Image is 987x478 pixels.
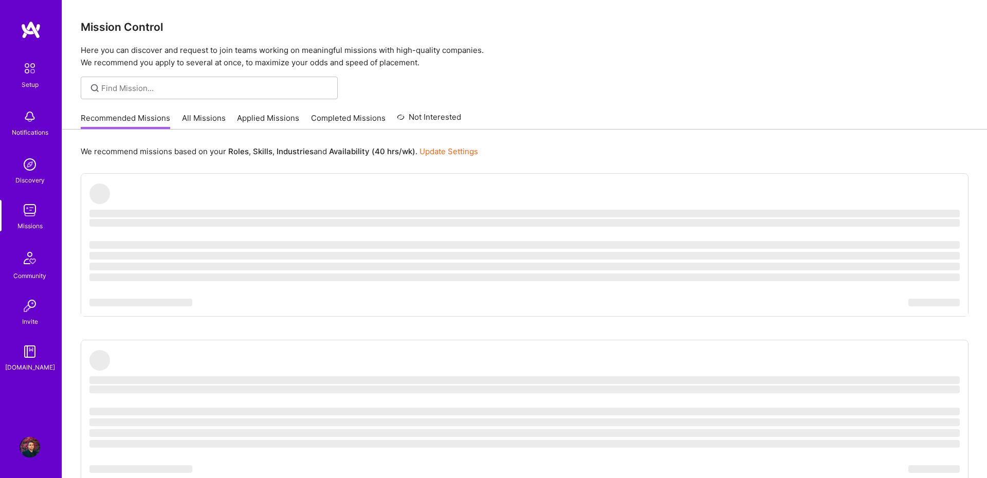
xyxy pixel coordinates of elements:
[182,113,226,130] a: All Missions
[20,154,40,175] img: discovery
[228,146,249,156] b: Roles
[419,146,478,156] a: Update Settings
[15,175,45,186] div: Discovery
[17,246,42,270] img: Community
[20,106,40,127] img: bell
[17,220,43,231] div: Missions
[22,316,38,327] div: Invite
[397,111,461,130] a: Not Interested
[311,113,386,130] a: Completed Missions
[81,44,968,69] p: Here you can discover and request to join teams working on meaningful missions with high-quality ...
[22,79,39,90] div: Setup
[19,58,41,79] img: setup
[17,437,43,457] a: User Avatar
[101,83,330,94] input: Find Mission...
[81,113,170,130] a: Recommended Missions
[237,113,299,130] a: Applied Missions
[13,270,46,281] div: Community
[20,296,40,316] img: Invite
[81,146,478,157] p: We recommend missions based on your , , and .
[89,82,101,94] i: icon SearchGrey
[329,146,415,156] b: Availability (40 hrs/wk)
[20,200,40,220] img: teamwork
[253,146,272,156] b: Skills
[21,21,41,39] img: logo
[5,362,55,373] div: [DOMAIN_NAME]
[81,21,968,33] h3: Mission Control
[20,341,40,362] img: guide book
[12,127,48,138] div: Notifications
[20,437,40,457] img: User Avatar
[277,146,314,156] b: Industries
